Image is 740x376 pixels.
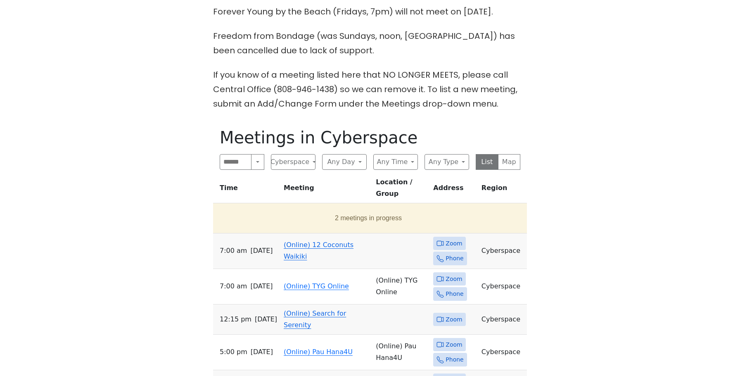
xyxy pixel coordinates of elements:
[220,314,251,325] span: 12:15 PM
[373,154,418,170] button: Any Time
[446,314,462,325] span: Zoom
[322,154,367,170] button: Any Day
[446,238,462,249] span: Zoom
[446,340,462,350] span: Zoom
[213,5,527,19] p: Forever Young by the Beach (Fridays, 7pm) will not meet on [DATE].
[284,282,349,290] a: (Online) TYG Online
[446,274,462,284] span: Zoom
[446,253,463,264] span: Phone
[250,245,273,257] span: [DATE]
[213,68,527,111] p: If you know of a meeting listed here that NO LONGER MEETS, please call Central Office (808-946-14...
[430,176,478,203] th: Address
[216,207,520,230] button: 2 meetings in progress
[372,269,430,305] td: (Online) TYG Online
[280,176,372,203] th: Meeting
[446,289,463,299] span: Phone
[213,176,280,203] th: Time
[478,176,527,203] th: Region
[250,281,273,292] span: [DATE]
[284,241,353,260] a: (Online) 12 Coconuts Waikiki
[478,233,527,269] td: Cyberspace
[476,154,498,170] button: List
[251,346,273,358] span: [DATE]
[271,154,315,170] button: Cyberspace
[220,346,247,358] span: 5:00 PM
[220,245,247,257] span: 7:00 AM
[220,128,520,148] h1: Meetings in Cyberspace
[251,154,264,170] button: Search
[255,314,277,325] span: [DATE]
[478,305,527,335] td: Cyberspace
[425,154,469,170] button: Any Type
[498,154,521,170] button: Map
[372,176,430,203] th: Location / Group
[220,154,251,170] input: Search
[478,269,527,305] td: Cyberspace
[372,335,430,370] td: (Online) Pau Hana4U
[478,335,527,370] td: Cyberspace
[213,29,527,58] p: Freedom from Bondage (was Sundays, noon, [GEOGRAPHIC_DATA]) has been cancelled due to lack of sup...
[284,348,353,356] a: (Online) Pau Hana4U
[446,355,463,365] span: Phone
[220,281,247,292] span: 7:00 AM
[284,309,346,329] a: (Online) Search for Serenity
